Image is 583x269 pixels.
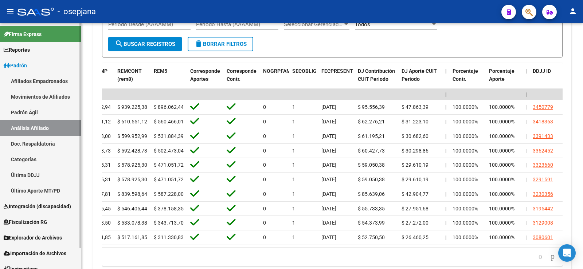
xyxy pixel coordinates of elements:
span: DJ Aporte CUIT Periodo [402,68,437,82]
span: | [525,191,527,197]
span: 0 [263,191,266,197]
span: $ 59.050,38 [358,177,385,182]
span: 0 [263,234,266,240]
span: | [525,119,527,124]
span: 100.0000% [489,220,514,226]
span: 1 [292,234,295,240]
span: 100.0000% [453,177,478,182]
span: $ 471.051,72 [154,177,184,182]
span: | [525,91,527,97]
span: Firma Express [4,30,42,38]
div: 3230356 [533,190,553,198]
span: 0 [263,133,266,139]
span: | [445,234,446,240]
div: 3129008 [533,219,553,227]
span: 1 [292,162,295,168]
span: Corresponde Contr. [227,68,257,82]
span: | [525,162,527,168]
span: | [525,177,527,182]
span: | [525,206,527,211]
span: 0 [263,206,266,211]
span: | [445,119,446,124]
span: $ 85.639,06 [358,191,385,197]
span: 100.0000% [489,206,514,211]
div: 3362452 [533,147,553,155]
span: REM5 [154,68,167,74]
datatable-header-cell: | [523,63,530,95]
span: $ 311.330,83 [154,234,184,240]
span: $ 610.551,12 [117,119,147,124]
span: $ 27.951,68 [402,206,429,211]
span: NOGRPFAM [263,68,291,74]
span: | [445,162,446,168]
span: Todos [355,21,370,28]
span: 100.0000% [453,133,478,139]
span: $ 47.863,39 [402,104,429,110]
span: $ 599.952,99 [117,133,147,139]
span: Fiscalización RG [4,218,47,226]
span: 0 [263,220,266,226]
span: 100.0000% [489,119,514,124]
div: 3450779 [533,103,553,111]
span: [DATE] [321,191,336,197]
div: 3418363 [533,118,553,126]
datatable-header-cell: Porcentaje Aporte [486,63,523,95]
datatable-header-cell: REMCONT (rem8) [114,63,151,95]
mat-icon: person [568,7,577,16]
span: 100.0000% [453,220,478,226]
span: Integración (discapacidad) [4,202,71,210]
datatable-header-cell: Corresponde Aportes [187,63,224,95]
span: 100.0000% [453,162,478,168]
span: 100.0000% [489,191,514,197]
span: [DATE] [321,206,336,211]
span: $ 62.276,21 [358,119,385,124]
span: $ 471.051,72 [154,162,184,168]
span: $ 839.598,64 [117,191,147,197]
span: 100.0000% [453,234,478,240]
span: $ 578.925,30 [117,177,147,182]
span: 1 [292,148,295,154]
span: $ 30.682,60 [402,133,429,139]
span: $ 343.713,70 [154,220,184,226]
span: $ 55.733,35 [358,206,385,211]
span: 100.0000% [453,119,478,124]
span: | [445,91,447,97]
mat-icon: delete [194,39,203,48]
span: 0 [263,162,266,168]
span: Padrón [4,62,27,70]
div: 3323660 [533,161,553,169]
span: Borrar Filtros [194,41,247,47]
span: $ 60.427,73 [358,148,385,154]
span: [DATE] [321,162,336,168]
span: $ 61.195,21 [358,133,385,139]
span: | [445,191,446,197]
span: 1 [292,177,295,182]
datatable-header-cell: Corresponde Contr. [224,63,260,95]
span: $ 531.884,39 [154,133,184,139]
span: [DATE] [321,119,336,124]
span: | [525,68,527,74]
span: 0 [263,148,266,154]
span: Explorador de Archivos [4,234,62,242]
span: 1 [292,206,295,211]
mat-icon: menu [6,7,15,16]
span: | [445,148,446,154]
span: DJ Contribución CUIT Periodo [358,68,395,82]
span: $ 30.298,86 [402,148,429,154]
span: $ 29.610,19 [402,177,429,182]
span: | [445,220,446,226]
div: Open Intercom Messenger [558,244,576,262]
span: Porcentaje Aporte [489,68,514,82]
span: $ 378.158,35 [154,206,184,211]
span: 100.0000% [489,133,514,139]
span: FECPRESENT [321,68,353,74]
span: Importación de Archivos [4,249,66,257]
span: $ 560.466,01 [154,119,184,124]
span: | [525,104,527,110]
span: $ 939.225,38 [117,104,147,110]
span: $ 52.750,50 [358,234,385,240]
span: REMCONT (rem8) [117,68,142,82]
datatable-header-cell: DJ Contribución CUIT Periodo [355,63,399,95]
a: go to next page [548,253,558,261]
span: 100.0000% [489,104,514,110]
